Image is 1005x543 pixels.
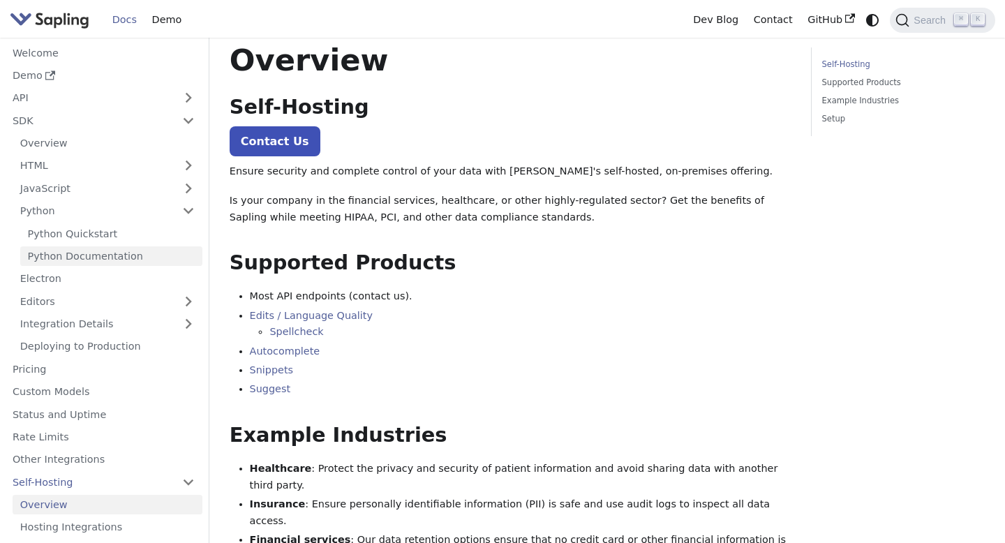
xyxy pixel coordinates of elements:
a: Autocomplete [250,345,320,357]
button: Switch between dark and light mode (currently system mode) [863,10,883,30]
p: Is your company in the financial services, healthcare, or other highly-regulated sector? Get the ... [230,193,791,226]
a: Docs [105,9,144,31]
li: : Protect the privacy and security of patient information and avoid sharing data with another thi... [250,461,791,494]
a: HTML [13,156,202,176]
a: Rate Limits [5,427,202,447]
a: Other Integrations [5,449,202,470]
strong: Healthcare [250,463,312,474]
h1: Overview [230,41,791,79]
h2: Supported Products [230,251,791,276]
a: GitHub [800,9,862,31]
li: : Ensure personally identifiable information (PII) is safe and use audit logs to inspect all data... [250,496,791,530]
button: Collapse sidebar category 'SDK' [174,110,202,131]
a: Python Quickstart [20,223,202,244]
a: Edits / Language Quality [250,310,373,321]
a: Snippets [250,364,294,375]
a: SDK [5,110,174,131]
a: JavaScript [13,178,202,198]
a: Demo [144,9,189,31]
kbd: ⌘ [954,13,968,26]
a: Spellcheck [269,326,323,337]
a: Electron [13,269,202,289]
a: Supported Products [822,76,980,89]
kbd: K [971,13,985,26]
strong: Insurance [250,498,306,509]
button: Search (Command+K) [890,8,995,33]
span: Search [909,15,954,26]
a: Example Industries [822,94,980,107]
a: Sapling.ai [10,10,94,30]
p: Ensure security and complete control of your data with [PERSON_NAME]'s self-hosted, on-premises o... [230,163,791,180]
a: Pricing [5,359,202,379]
a: Integration Details [13,314,202,334]
img: Sapling.ai [10,10,89,30]
a: Python Documentation [20,246,202,267]
a: API [5,88,174,108]
a: Python [13,201,202,221]
a: Self-Hosting [822,58,980,71]
a: Setup [822,112,980,126]
h2: Example Industries [230,423,791,448]
a: Overview [13,495,202,515]
a: Welcome [5,43,202,63]
a: Custom Models [5,382,202,402]
button: Expand sidebar category 'Editors' [174,291,202,311]
a: Demo [5,66,202,86]
a: Status and Uptime [5,404,202,424]
h2: Self-Hosting [230,95,791,120]
a: Deploying to Production [13,336,202,357]
a: Overview [13,133,202,154]
li: Most API endpoints (contact us). [250,288,791,305]
a: Hosting Integrations [13,517,202,537]
a: Editors [13,291,174,311]
a: Dev Blog [685,9,745,31]
a: Suggest [250,383,291,394]
a: Self-Hosting [5,472,202,492]
button: Expand sidebar category 'API' [174,88,202,108]
a: Contact Us [230,126,320,156]
a: Contact [746,9,801,31]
